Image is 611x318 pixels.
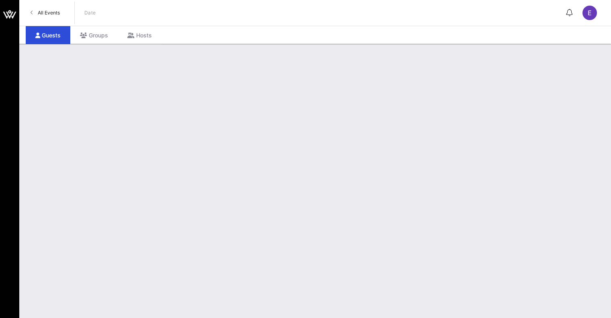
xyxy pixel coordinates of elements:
span: E [588,9,592,17]
div: E [582,6,597,20]
a: All Events [26,6,65,19]
div: Guests [26,26,70,44]
div: Hosts [118,26,161,44]
div: Groups [70,26,118,44]
span: All Events [38,10,60,16]
p: Date [84,9,96,17]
